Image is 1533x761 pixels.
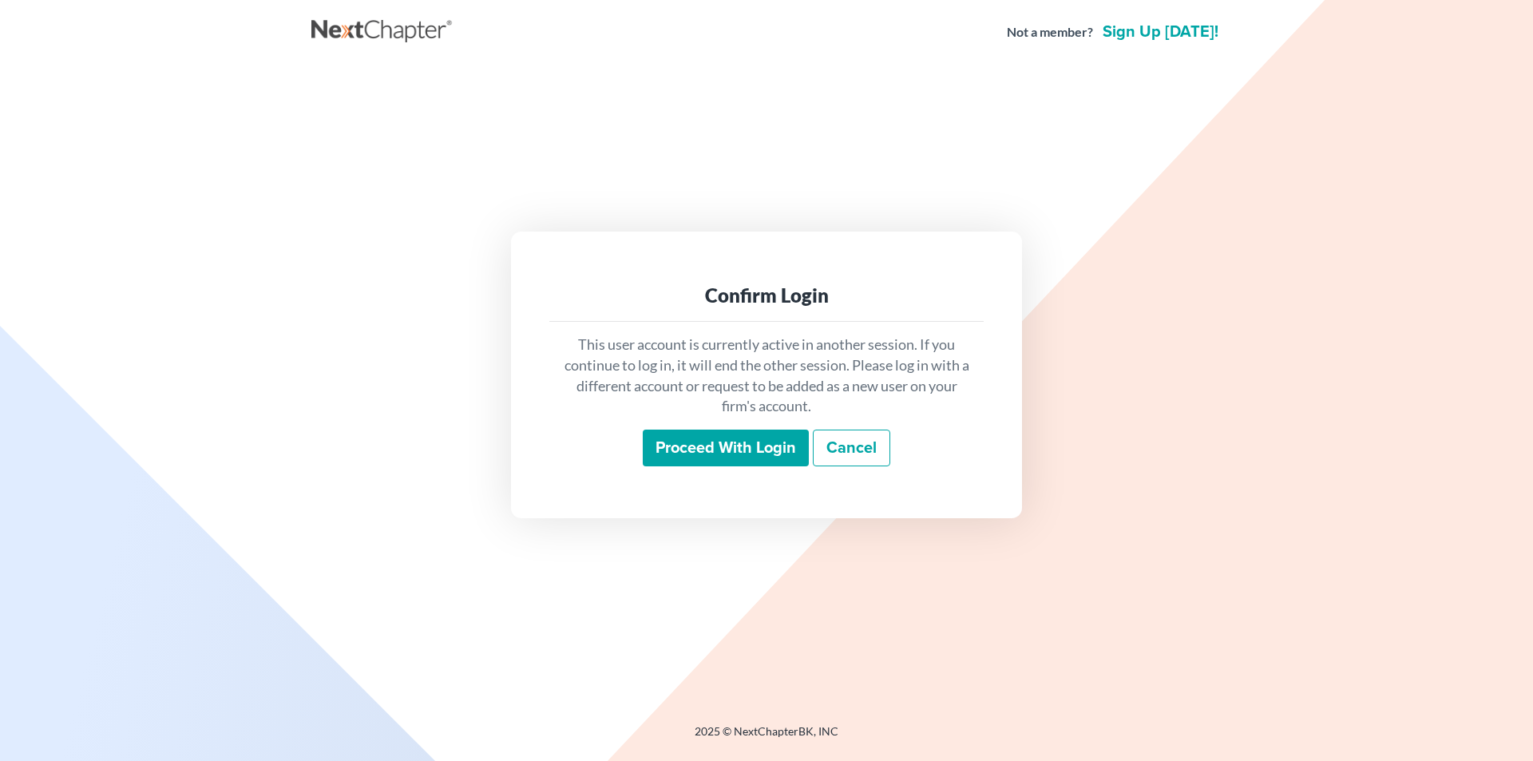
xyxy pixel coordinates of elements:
a: Cancel [813,430,890,466]
a: Sign up [DATE]! [1099,24,1222,40]
input: Proceed with login [643,430,809,466]
strong: Not a member? [1007,23,1093,42]
div: 2025 © NextChapterBK, INC [311,723,1222,752]
p: This user account is currently active in another session. If you continue to log in, it will end ... [562,335,971,417]
div: Confirm Login [562,283,971,308]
